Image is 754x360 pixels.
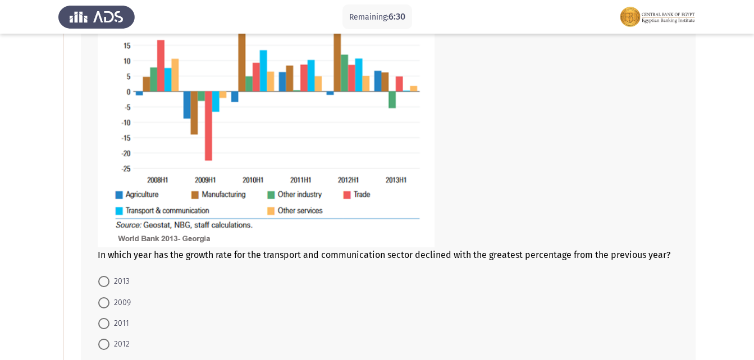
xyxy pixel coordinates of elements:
span: 2012 [109,338,130,351]
img: Assessment logo of EBI Analytical Thinking FOCUS Assessment EN [619,1,696,33]
span: 2011 [109,317,129,330]
span: 2013 [109,275,130,288]
span: 6:30 [389,11,405,22]
img: Assess Talent Management logo [58,1,135,33]
p: Remaining: [349,10,405,24]
span: 2009 [109,296,131,310]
